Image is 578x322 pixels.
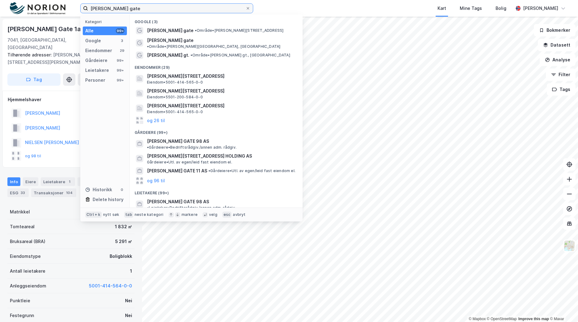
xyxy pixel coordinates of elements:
[540,54,576,66] button: Analyse
[10,208,30,216] div: Matrikkel
[147,80,203,85] span: Eiendom • 5001-414-565-0-0
[147,138,209,145] span: [PERSON_NAME] GATE 98 AS
[116,58,124,63] div: 99+
[77,177,101,186] div: Datasett
[147,160,232,165] span: Gårdeiere • Utl. av egen/leid fast eiendom el.
[182,212,198,217] div: markere
[438,5,446,12] div: Kart
[119,48,124,53] div: 29
[85,212,102,218] div: Ctrl + k
[65,190,74,196] div: 104
[130,186,303,197] div: Leietakere (99+)
[119,38,124,43] div: 3
[116,68,124,73] div: 99+
[89,282,132,290] button: 5001-414-564-0-0
[116,78,124,83] div: 99+
[7,36,86,51] div: 7041, [GEOGRAPHIC_DATA], [GEOGRAPHIC_DATA]
[147,145,149,150] span: •
[487,317,517,321] a: OpenStreetMap
[191,53,290,58] span: Område • [PERSON_NAME] gt., [GEOGRAPHIC_DATA]
[7,188,29,197] div: ESG
[147,44,149,49] span: •
[85,67,109,74] div: Leietakere
[85,19,127,24] div: Kategori
[147,177,165,184] button: og 96 til
[10,282,46,290] div: Anleggseiendom
[85,27,94,35] div: Alle
[85,47,112,54] div: Eiendommer
[115,238,132,245] div: 5 291 ㎡
[7,24,82,34] div: [PERSON_NAME] Gate 1a
[31,188,76,197] div: Transaksjoner
[41,177,75,186] div: Leietakere
[147,72,295,80] span: [PERSON_NAME][STREET_ADDRESS]
[103,212,119,217] div: nytt søk
[147,205,149,210] span: •
[222,212,232,218] div: esc
[191,53,192,57] span: •
[147,167,207,175] span: [PERSON_NAME] GATE 11 AS
[147,44,280,49] span: Område • [PERSON_NAME][GEOGRAPHIC_DATA], [GEOGRAPHIC_DATA]
[147,198,209,205] span: [PERSON_NAME] GATE 98 AS
[23,177,38,186] div: Eiere
[10,253,41,260] div: Eiendomstype
[88,4,245,13] input: Søk på adresse, matrikkel, gårdeiere, leietakere eller personer
[110,253,132,260] div: Boligblokk
[7,51,130,66] div: [PERSON_NAME] Gate [STREET_ADDRESS][PERSON_NAME][PERSON_NAME]
[195,28,197,33] span: •
[147,152,295,160] span: [PERSON_NAME][STREET_ADDRESS] HOLDING AS
[7,52,53,57] span: Tilhørende adresser:
[209,212,217,217] div: velg
[147,109,203,114] span: Eiendom • 5001-414-565-0-0
[125,297,132,304] div: Nei
[496,5,506,12] div: Bolig
[563,240,575,252] img: Z
[119,187,124,192] div: 0
[130,14,303,26] div: Google (3)
[10,267,45,275] div: Antall leietakere
[135,212,164,217] div: neste kategori
[547,292,578,322] div: Kontrollprogram for chat
[538,39,576,51] button: Datasett
[130,125,303,136] div: Gårdeiere (99+)
[7,73,61,86] button: Tag
[93,196,124,203] div: Delete history
[147,52,189,59] span: [PERSON_NAME] gt.
[147,102,295,109] span: [PERSON_NAME][STREET_ADDRESS]
[10,297,30,304] div: Punktleie
[125,312,132,319] div: Nei
[518,317,549,321] a: Improve this map
[116,28,124,33] div: 99+
[85,57,107,64] div: Gårdeiere
[7,177,20,186] div: Info
[66,179,73,185] div: 1
[10,238,45,245] div: Bruksareal (BRA)
[115,223,132,230] div: 1 832 ㎡
[546,68,576,81] button: Filter
[469,317,486,321] a: Mapbox
[147,145,237,150] span: Gårdeiere • Bedriftsrådgiv./annen adm. rådgiv.
[547,292,578,322] iframe: Chat Widget
[233,212,245,217] div: avbryt
[19,190,26,196] div: 33
[147,205,236,210] span: Leietaker • Bedriftsrådgiv./annen adm. rådgiv.
[523,5,558,12] div: [PERSON_NAME]
[10,312,34,319] div: Festegrunn
[10,2,65,15] img: norion-logo.80e7a08dc31c2e691866.png
[534,24,576,36] button: Bokmerker
[130,60,303,71] div: Eiendommer (29)
[147,117,165,124] button: og 26 til
[85,76,105,84] div: Personer
[147,37,194,44] span: [PERSON_NAME] gate
[147,87,295,95] span: [PERSON_NAME][STREET_ADDRESS]
[10,223,35,230] div: Tomteareal
[208,168,210,173] span: •
[147,27,194,34] span: [PERSON_NAME] gate
[85,37,101,44] div: Google
[208,168,295,173] span: Gårdeiere • Utl. av egen/leid fast eiendom el.
[124,212,133,218] div: tab
[195,28,283,33] span: Område • [PERSON_NAME][STREET_ADDRESS]
[147,95,203,100] span: Eiendom • 5501-200-584-0-0
[8,96,134,103] div: Hjemmelshaver
[130,267,132,275] div: 1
